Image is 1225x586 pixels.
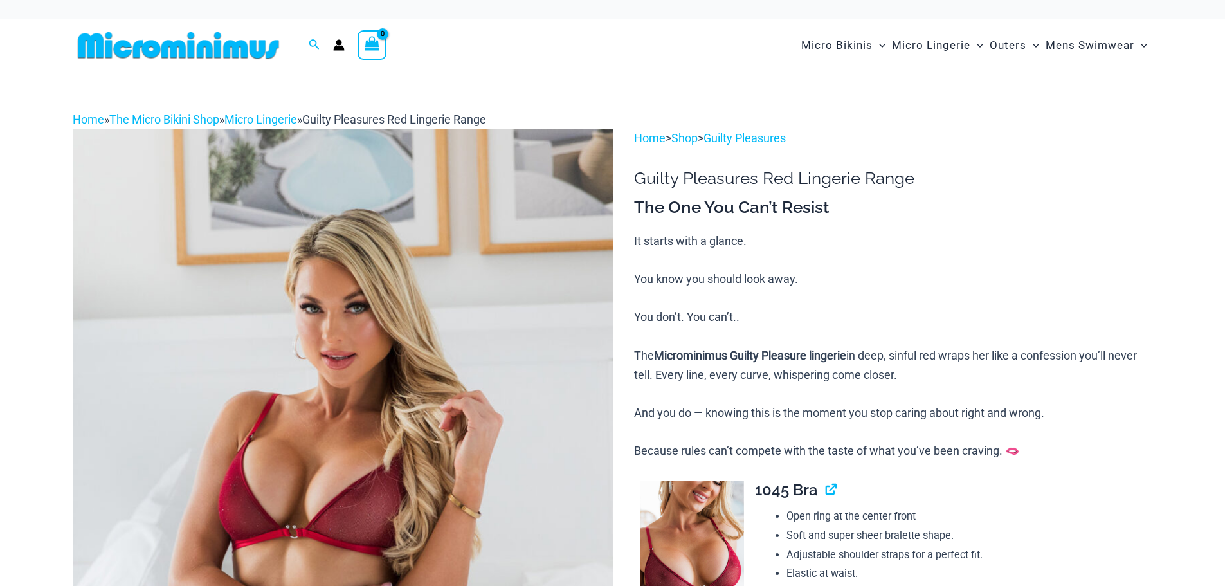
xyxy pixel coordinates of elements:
[634,197,1152,219] h3: The One You Can’t Resist
[109,113,219,126] a: The Micro Bikini Shop
[798,26,889,65] a: Micro BikinisMenu ToggleMenu Toggle
[786,507,1153,526] li: Open ring at the center front
[1042,26,1150,65] a: Mens SwimwearMenu ToggleMenu Toggle
[634,232,1152,461] p: It starts with a glance. You know you should look away. You don’t. You can’t.. The in deep, sinfu...
[703,131,786,145] a: Guilty Pleasures
[786,526,1153,545] li: Soft and super sheer bralette shape.
[873,29,885,62] span: Menu Toggle
[786,545,1153,565] li: Adjustable shoulder straps for a perfect fit.
[634,131,666,145] a: Home
[1134,29,1147,62] span: Menu Toggle
[224,113,297,126] a: Micro Lingerie
[73,113,104,126] a: Home
[302,113,486,126] span: Guilty Pleasures Red Lingerie Range
[671,131,698,145] a: Shop
[1046,29,1134,62] span: Mens Swimwear
[634,169,1152,188] h1: Guilty Pleasures Red Lingerie Range
[358,30,387,60] a: View Shopping Cart, empty
[755,481,818,499] span: 1045 Bra
[309,37,320,53] a: Search icon link
[654,349,846,362] b: Microminimus Guilty Pleasure lingerie
[990,29,1026,62] span: Outers
[634,129,1152,148] p: > >
[986,26,1042,65] a: OutersMenu ToggleMenu Toggle
[73,31,284,60] img: MM SHOP LOGO FLAT
[796,24,1153,67] nav: Site Navigation
[801,29,873,62] span: Micro Bikinis
[970,29,983,62] span: Menu Toggle
[892,29,970,62] span: Micro Lingerie
[786,564,1153,583] li: Elastic at waist.
[333,39,345,51] a: Account icon link
[73,113,486,126] span: » » »
[889,26,986,65] a: Micro LingerieMenu ToggleMenu Toggle
[1026,29,1039,62] span: Menu Toggle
